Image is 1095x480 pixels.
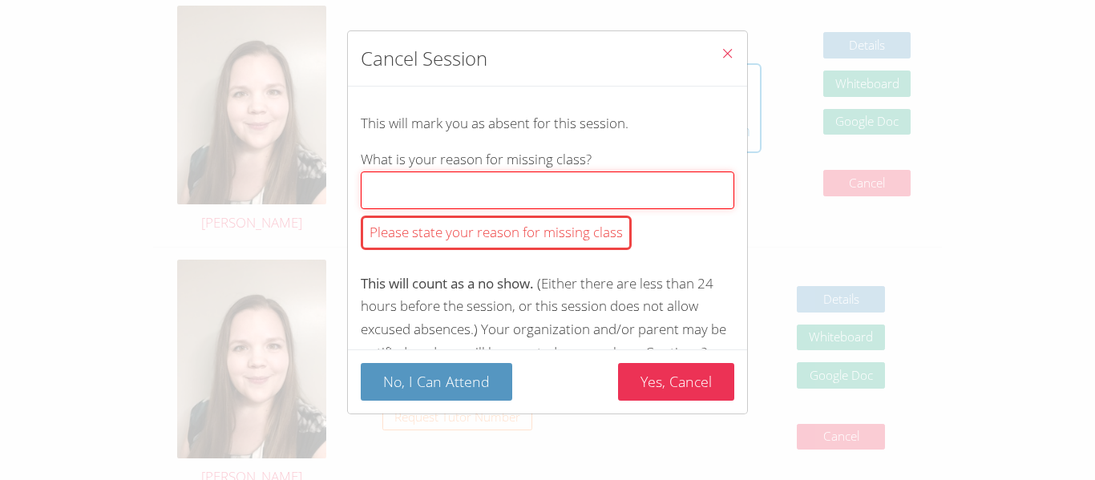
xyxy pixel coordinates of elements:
div: Please state your reason for missing class [361,216,632,250]
p: (Either there are less than 24 hours before the session, or this session does not allow excused a... [361,272,734,365]
button: Yes, Cancel [618,363,734,401]
button: Close [708,31,747,80]
h2: Cancel Session [361,44,487,73]
span: What is your reason for missing class? [361,150,592,168]
p: This will mark you as absent for this session. [361,112,734,135]
button: No, I Can Attend [361,363,512,401]
span: This will count as a no show. [361,274,534,292]
input: What is your reason for missing class?Please state your reason for missing class [361,171,734,209]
